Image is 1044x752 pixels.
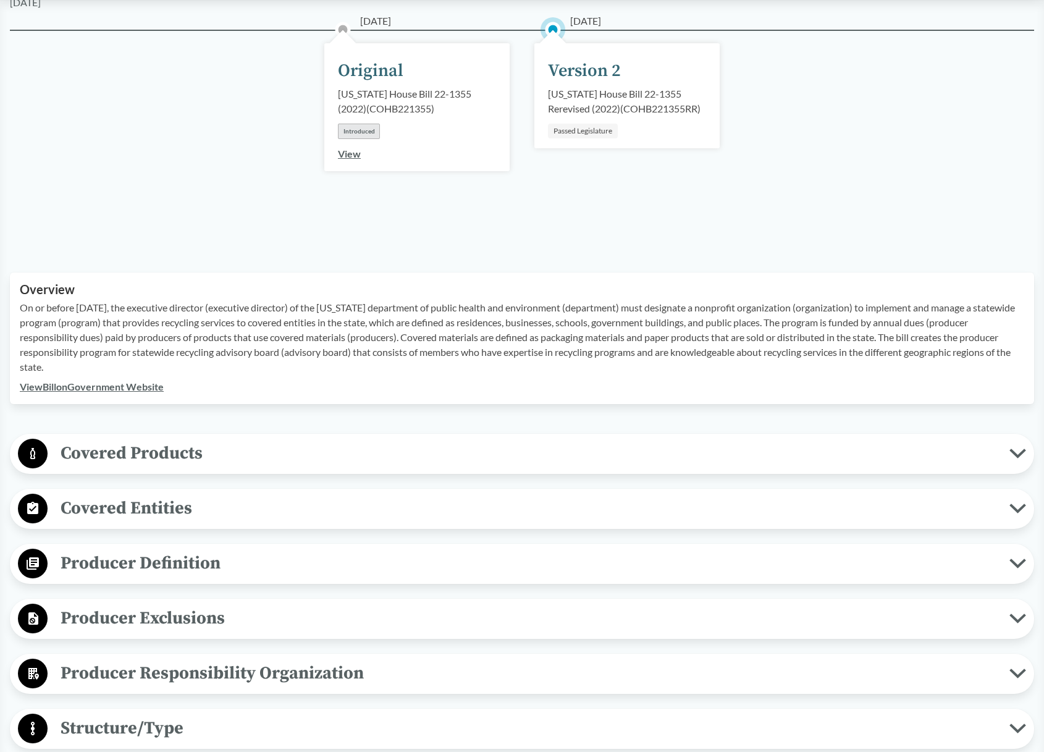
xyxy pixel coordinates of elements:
button: Producer Responsibility Organization [14,658,1030,690]
a: ViewBillonGovernment Website [20,381,164,392]
div: [US_STATE] House Bill 22-1355 (2022) ( COHB221355 ) [338,87,496,116]
div: Version 2 [548,58,621,84]
h2: Overview [20,282,1024,297]
button: Producer Exclusions [14,603,1030,635]
div: Original [338,58,403,84]
div: [US_STATE] House Bill 22-1355 Rerevised (2022) ( COHB221355RR ) [548,87,706,116]
button: Producer Definition [14,548,1030,580]
span: Covered Products [48,439,1009,467]
div: Passed Legislature [548,124,618,138]
span: Covered Entities [48,494,1009,522]
span: Producer Responsibility Organization [48,659,1009,687]
span: [DATE] [570,14,601,28]
button: Covered Products [14,438,1030,470]
button: Structure/Type [14,713,1030,745]
div: Introduced [338,124,380,139]
span: [DATE] [360,14,391,28]
span: Producer Exclusions [48,604,1009,632]
span: Structure/Type [48,714,1009,742]
span: Producer Definition [48,549,1009,577]
a: View [338,148,361,159]
p: On or before [DATE], the executive director (executive director) of the [US_STATE] department of ... [20,300,1024,374]
button: Covered Entities [14,493,1030,525]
